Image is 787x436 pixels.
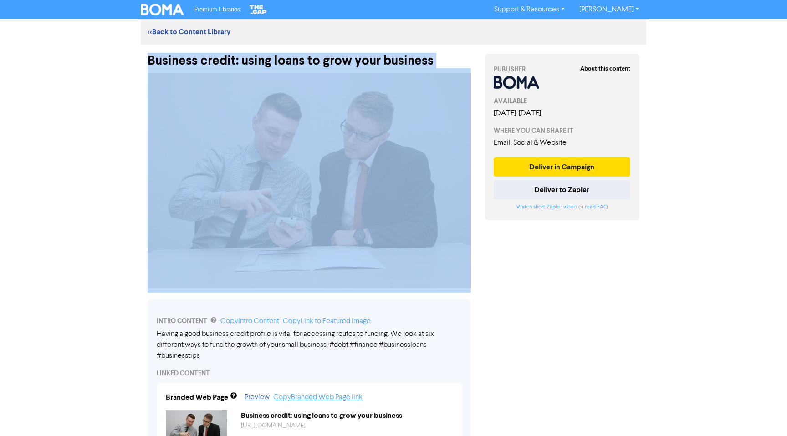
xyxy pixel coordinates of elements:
div: INTRO CONTENT [157,316,462,327]
span: Premium Libraries: [194,7,241,13]
div: WHERE YOU CAN SHARE IT [494,126,630,136]
div: AVAILABLE [494,96,630,106]
a: Copy Intro Content [220,318,279,325]
iframe: Chat Widget [741,392,787,436]
img: BOMA Logo [141,4,184,15]
div: LINKED CONTENT [157,369,462,378]
a: Preview [245,394,270,401]
div: Email, Social & Website [494,137,630,148]
a: <<Back to Content Library [148,27,230,36]
div: or [494,203,630,211]
a: read FAQ [585,204,608,210]
img: The Gap [248,4,268,15]
div: Business credit: using loans to grow your business [234,410,460,421]
a: Support & Resources [487,2,572,17]
a: [PERSON_NAME] [572,2,646,17]
button: Deliver to Zapier [494,180,630,199]
div: Business credit: using loans to grow your business [148,45,471,68]
a: Watch short Zapier video [516,204,577,210]
div: https://public2.bomamarketing.com/cp/ZiuU5rdVgmR5I1EsTm7RX?sa=JDr9FRFp [234,421,460,431]
a: Copy Link to Featured Image [283,318,371,325]
div: PUBLISHER [494,65,630,74]
div: Branded Web Page [166,392,228,403]
a: [URL][DOMAIN_NAME] [241,422,306,429]
a: Copy Branded Web Page link [273,394,363,401]
div: [DATE] - [DATE] [494,108,630,119]
div: Having a good business credit profile is vital for accessing routes to funding. We look at six di... [157,329,462,361]
strong: About this content [580,65,630,72]
button: Deliver in Campaign [494,157,630,177]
